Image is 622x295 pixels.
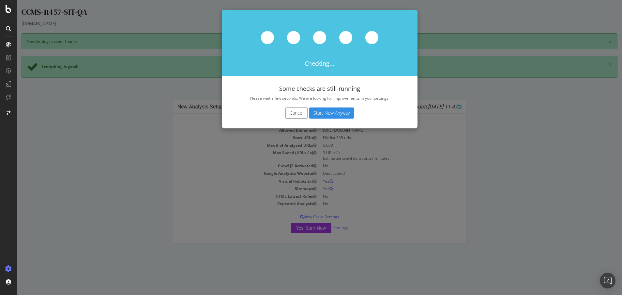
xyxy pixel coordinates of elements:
[292,107,337,119] button: Start Now Anyway
[268,107,291,119] button: Cancel
[218,95,387,101] p: Please wait a few seconds. We are looking for improvements in your settings.
[218,86,387,92] h4: Some checks are still running
[600,273,615,288] div: Open Intercom Messenger
[205,10,401,76] div: Checking...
